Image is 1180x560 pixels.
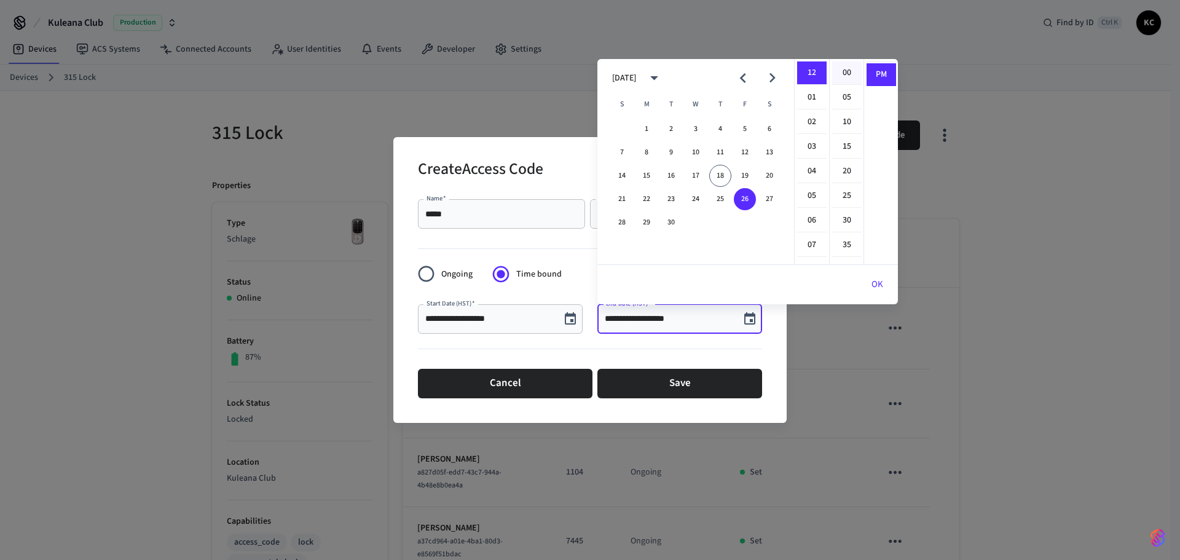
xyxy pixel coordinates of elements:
span: Wednesday [685,92,707,117]
li: 40 minutes [832,258,862,282]
button: 5 [734,118,756,140]
li: 1 hours [797,86,827,109]
button: 30 [660,211,682,234]
ul: Select hours [795,59,829,264]
li: 4 hours [797,160,827,183]
button: 18 [709,165,731,187]
button: 29 [635,211,658,234]
li: PM [867,63,896,86]
span: Ongoing [441,268,473,281]
li: 25 minutes [832,184,862,208]
button: 4 [709,118,731,140]
button: calendar view is open, switch to year view [640,63,669,92]
button: 3 [685,118,707,140]
button: 6 [758,118,781,140]
button: 17 [685,165,707,187]
button: 22 [635,188,658,210]
li: 7 hours [797,234,827,257]
span: Monday [635,92,658,117]
button: 28 [611,211,633,234]
button: 27 [758,188,781,210]
button: 1 [635,118,658,140]
span: Friday [734,92,756,117]
label: End Date (HST) [606,299,651,308]
li: 30 minutes [832,209,862,232]
div: [DATE] [612,72,636,85]
ul: Select minutes [829,59,863,264]
button: 10 [685,141,707,164]
li: 8 hours [797,258,827,282]
button: 23 [660,188,682,210]
li: 0 minutes [832,61,862,85]
ul: Select meridiem [863,59,898,264]
button: Cancel [418,369,592,398]
span: Saturday [758,92,781,117]
li: 2 hours [797,111,827,134]
button: 16 [660,165,682,187]
button: 15 [635,165,658,187]
button: Choose date, selected date is Sep 19, 2025 [558,307,583,331]
li: 12 hours [797,61,827,85]
button: 14 [611,165,633,187]
button: Next month [758,63,787,92]
button: Choose date, selected date is Sep 26, 2025 [737,307,762,331]
button: 2 [660,118,682,140]
button: 13 [758,141,781,164]
h2: Create Access Code [418,152,543,189]
li: 15 minutes [832,135,862,159]
li: 5 hours [797,184,827,208]
button: 12 [734,141,756,164]
li: 10 minutes [832,111,862,134]
li: 35 minutes [832,234,862,257]
button: 11 [709,141,731,164]
button: 24 [685,188,707,210]
span: Sunday [611,92,633,117]
span: Tuesday [660,92,682,117]
li: 6 hours [797,209,827,232]
button: OK [857,270,898,299]
button: 26 [734,188,756,210]
span: Time bound [516,268,562,281]
button: Save [597,369,762,398]
label: Start Date (HST) [427,299,474,308]
li: 20 minutes [832,160,862,183]
button: 7 [611,141,633,164]
button: 21 [611,188,633,210]
button: 8 [635,141,658,164]
button: 25 [709,188,731,210]
button: 9 [660,141,682,164]
li: 5 minutes [832,86,862,109]
button: 19 [734,165,756,187]
span: Thursday [709,92,731,117]
label: Name [427,194,446,203]
button: Previous month [728,63,757,92]
img: SeamLogoGradient.69752ec5.svg [1150,528,1165,548]
li: 3 hours [797,135,827,159]
button: 20 [758,165,781,187]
